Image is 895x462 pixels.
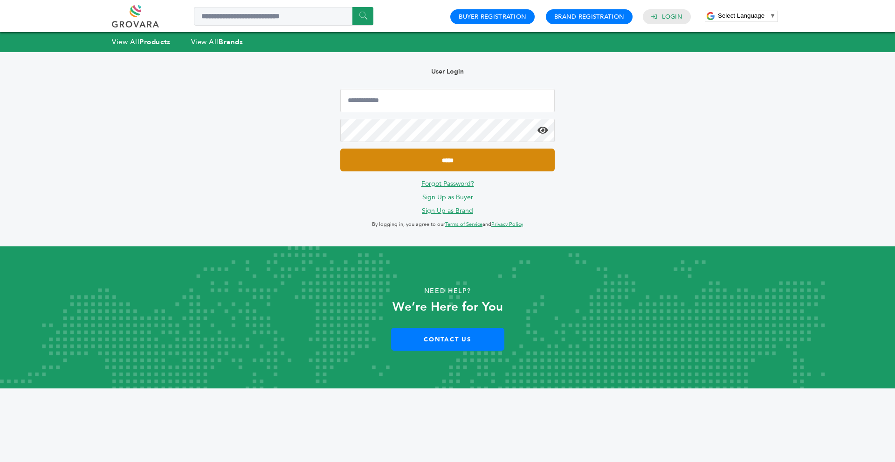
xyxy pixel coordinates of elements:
[191,37,243,47] a: View AllBrands
[662,13,682,21] a: Login
[718,12,776,19] a: Select Language​
[422,193,473,202] a: Sign Up as Buyer
[431,67,464,76] b: User Login
[219,37,243,47] strong: Brands
[445,221,482,228] a: Terms of Service
[340,119,555,142] input: Password
[491,221,523,228] a: Privacy Policy
[770,12,776,19] span: ▼
[45,284,850,298] p: Need Help?
[459,13,526,21] a: Buyer Registration
[194,7,373,26] input: Search a product or brand...
[718,12,764,19] span: Select Language
[391,328,504,351] a: Contact Us
[139,37,170,47] strong: Products
[421,179,474,188] a: Forgot Password?
[554,13,624,21] a: Brand Registration
[112,37,171,47] a: View AllProducts
[340,89,555,112] input: Email Address
[392,299,503,315] strong: We’re Here for You
[422,206,473,215] a: Sign Up as Brand
[340,219,555,230] p: By logging in, you agree to our and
